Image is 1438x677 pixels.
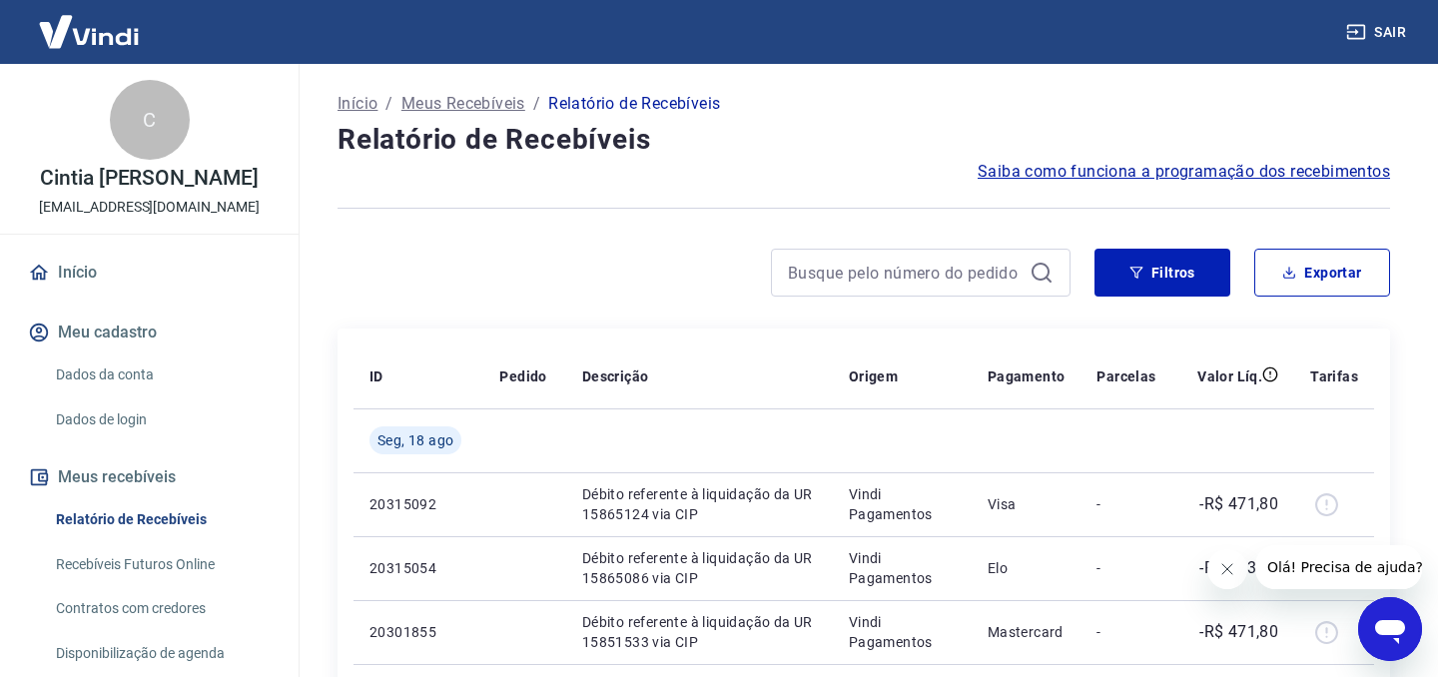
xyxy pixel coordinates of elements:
div: C [110,80,190,160]
p: ID [369,366,383,386]
p: - [1096,622,1155,642]
p: Débito referente à liquidação da UR 15865086 via CIP [582,548,817,588]
a: Contratos com credores [48,588,275,629]
iframe: Fechar mensagem [1207,549,1247,589]
a: Relatório de Recebíveis [48,499,275,540]
p: -R$ 323,91 [1199,556,1278,580]
button: Meu cadastro [24,311,275,354]
p: 20301855 [369,622,467,642]
button: Exportar [1254,249,1390,297]
button: Meus recebíveis [24,455,275,499]
p: -R$ 471,80 [1199,492,1278,516]
p: Origem [849,366,898,386]
p: 20315054 [369,558,467,578]
a: Início [338,92,377,116]
p: / [385,92,392,116]
img: Vindi [24,1,154,62]
iframe: Botão para abrir a janela de mensagens [1358,597,1422,661]
p: - [1096,494,1155,514]
p: Valor Líq. [1197,366,1262,386]
p: -R$ 471,80 [1199,620,1278,644]
p: Débito referente à liquidação da UR 15851533 via CIP [582,612,817,652]
p: Relatório de Recebíveis [548,92,720,116]
p: 20315092 [369,494,467,514]
a: Saiba como funciona a programação dos recebimentos [978,160,1390,184]
span: Olá! Precisa de ajuda? [12,14,168,30]
p: Vindi Pagamentos [849,612,956,652]
p: Tarifas [1310,366,1358,386]
a: Disponibilização de agenda [48,633,275,674]
p: Mastercard [988,622,1066,642]
p: [EMAIL_ADDRESS][DOMAIN_NAME] [39,197,260,218]
p: - [1096,558,1155,578]
a: Início [24,251,275,295]
p: Pagamento [988,366,1066,386]
p: Visa [988,494,1066,514]
button: Filtros [1094,249,1230,297]
p: / [533,92,540,116]
p: Elo [988,558,1066,578]
p: Parcelas [1096,366,1155,386]
a: Meus Recebíveis [401,92,525,116]
p: Vindi Pagamentos [849,548,956,588]
p: Descrição [582,366,649,386]
p: Pedido [499,366,546,386]
p: Vindi Pagamentos [849,484,956,524]
h4: Relatório de Recebíveis [338,120,1390,160]
a: Dados de login [48,399,275,440]
a: Recebíveis Futuros Online [48,544,275,585]
input: Busque pelo número do pedido [788,258,1022,288]
span: Seg, 18 ago [377,430,453,450]
iframe: Mensagem da empresa [1255,545,1422,589]
a: Dados da conta [48,354,275,395]
p: Débito referente à liquidação da UR 15865124 via CIP [582,484,817,524]
button: Sair [1342,14,1414,51]
p: Cintia [PERSON_NAME] [40,168,259,189]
